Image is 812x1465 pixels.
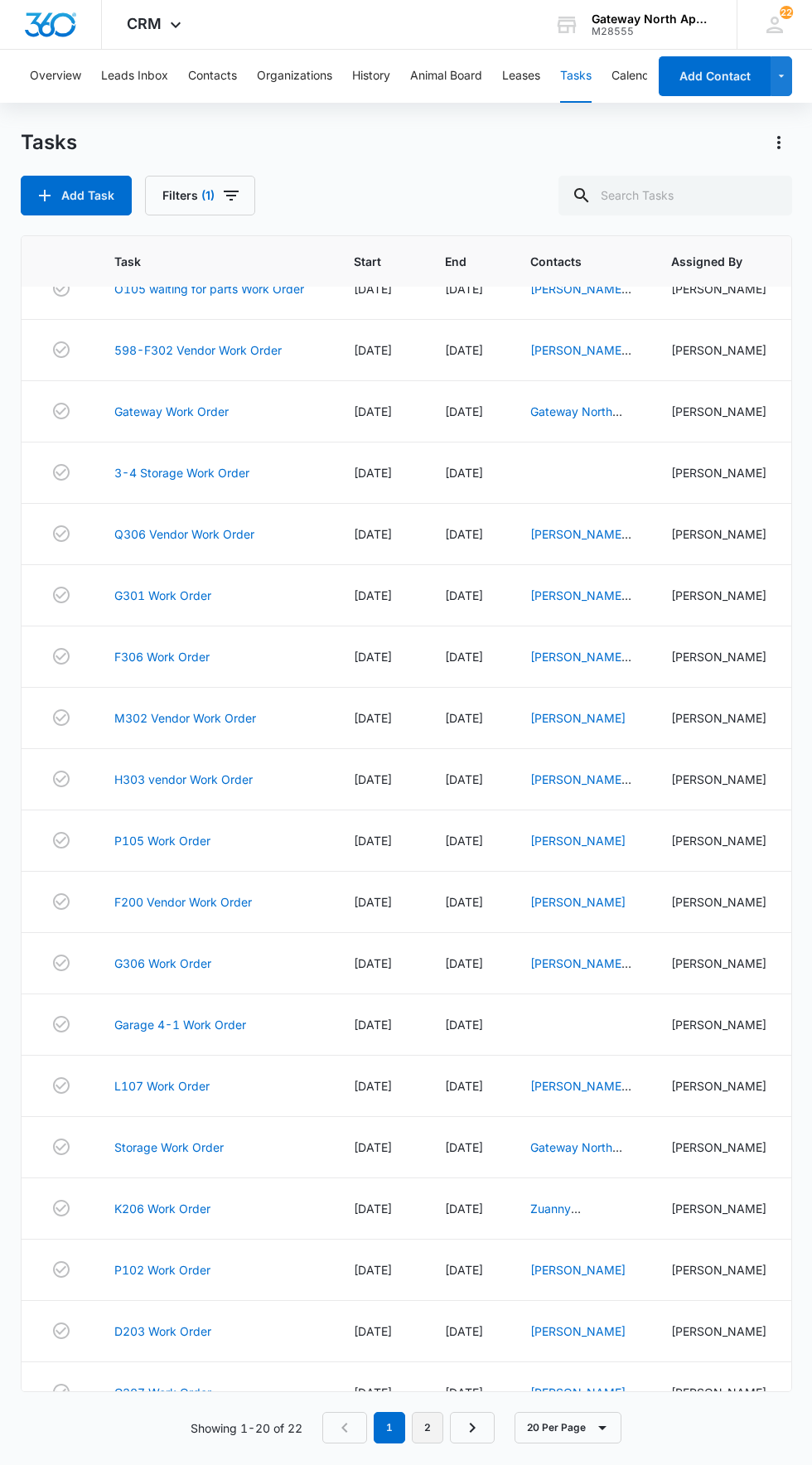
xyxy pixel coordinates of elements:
a: Q306 Vendor Work Order [114,525,254,543]
span: (1) [201,190,215,201]
span: [DATE] [354,1140,392,1154]
div: [PERSON_NAME] [671,280,766,297]
div: [PERSON_NAME] [671,1077,766,1095]
a: [PERSON_NAME] [PERSON_NAME] & [PERSON_NAME] [530,650,631,716]
span: [DATE] [354,1263,392,1277]
div: [PERSON_NAME] [671,893,766,911]
div: [PERSON_NAME] [671,1384,766,1401]
div: [PERSON_NAME] [671,525,766,543]
div: [PERSON_NAME] [671,1016,766,1033]
div: [PERSON_NAME] [671,464,766,481]
span: [DATE] [354,1385,392,1400]
a: [PERSON_NAME] [530,1385,626,1400]
a: Page 2 [412,1412,443,1443]
a: G306 Work Order [114,955,211,972]
a: [PERSON_NAME] & [PERSON_NAME] [530,588,631,637]
p: Showing 1-20 of 22 [191,1419,302,1437]
button: Calendar [611,50,660,103]
div: [PERSON_NAME] [671,1322,766,1340]
a: L107 Work Order [114,1077,210,1095]
a: Next Page [450,1412,495,1443]
button: Contacts [188,50,237,103]
span: End [445,253,466,270]
span: Contacts [530,253,607,270]
button: Add Task [21,176,132,215]
a: D203 Work Order [114,1322,211,1340]
a: Gateway North Apartments [530,404,622,436]
a: [PERSON_NAME] [PERSON_NAME] & [PERSON_NAME] [PERSON_NAME] [530,772,631,856]
div: account id [592,26,713,37]
span: [DATE] [354,527,392,541]
div: notifications count [780,6,793,19]
span: [DATE] [354,1201,392,1216]
span: [DATE] [445,404,483,418]
a: [PERSON_NAME] [530,711,626,725]
span: [DATE] [354,1324,392,1338]
span: [DATE] [445,711,483,725]
span: [DATE] [354,1018,392,1032]
a: F200 Vendor Work Order [114,893,252,911]
a: K206 Work Order [114,1200,210,1217]
a: [PERSON_NAME] & [PERSON_NAME] [530,956,631,1005]
a: [PERSON_NAME] & [PERSON_NAME] "[PERSON_NAME]" [PERSON_NAME] [530,1079,631,1180]
span: [DATE] [354,772,392,786]
a: P102 Work Order [114,1261,210,1279]
span: [DATE] [354,404,392,418]
span: [DATE] [445,588,483,602]
span: CRM [127,15,162,32]
span: [DATE] [445,1263,483,1277]
span: [DATE] [445,282,483,296]
span: 22 [780,6,793,19]
span: Task [114,253,290,270]
a: [PERSON_NAME], [PERSON_NAME] [530,527,631,558]
a: Garage 4-1 Work Order [114,1016,246,1033]
span: [DATE] [354,282,392,296]
a: Gateway North Apartments [530,1140,622,1172]
span: [DATE] [354,895,392,909]
span: [DATE] [445,343,483,357]
div: [PERSON_NAME] [671,709,766,727]
a: 598-F302 Vendor Work Order [114,341,282,359]
a: [PERSON_NAME] [530,834,626,848]
h1: Tasks [21,130,77,155]
button: Leases [502,50,540,103]
button: Overview [30,50,81,103]
input: Search Tasks [558,176,792,215]
span: [DATE] [445,772,483,786]
span: [DATE] [445,834,483,848]
span: [DATE] [445,1324,483,1338]
span: [DATE] [445,1385,483,1400]
span: [DATE] [354,1079,392,1093]
a: Zuanny [PERSON_NAME] & [PERSON_NAME] [530,1201,626,1268]
a: [PERSON_NAME] & [PERSON_NAME] [530,343,631,392]
span: [DATE] [445,956,483,970]
span: [DATE] [354,466,392,480]
a: [PERSON_NAME] [530,895,626,909]
a: O105 waiting for parts Work Order [114,280,304,297]
button: History [352,50,390,103]
div: [PERSON_NAME] [671,403,766,420]
div: [PERSON_NAME] [671,341,766,359]
nav: Pagination [322,1412,495,1443]
a: F306 Work Order [114,648,210,665]
div: [PERSON_NAME] [671,1261,766,1279]
a: [PERSON_NAME] [530,1263,626,1277]
button: Organizations [257,50,332,103]
button: 20 Per Page [515,1412,621,1443]
a: P105 Work Order [114,832,210,849]
div: [PERSON_NAME] [671,832,766,849]
a: M302 Vendor Work Order [114,709,256,727]
div: [PERSON_NAME] [671,955,766,972]
a: Gateway Work Order [114,403,229,420]
span: [DATE] [445,650,483,664]
span: [DATE] [354,650,392,664]
button: Tasks [560,50,592,103]
span: [DATE] [354,711,392,725]
span: [DATE] [445,466,483,480]
a: H303 vendor Work Order [114,771,253,788]
span: [DATE] [354,588,392,602]
div: account name [592,12,713,26]
div: [PERSON_NAME] [671,771,766,788]
em: 1 [374,1412,405,1443]
span: Start [354,253,381,270]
